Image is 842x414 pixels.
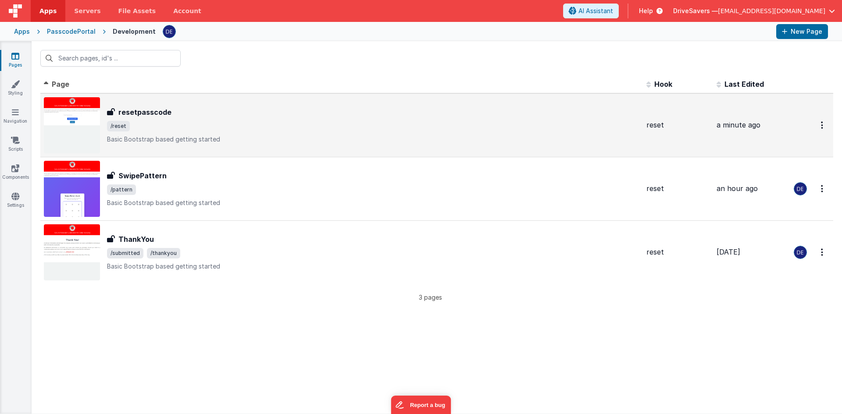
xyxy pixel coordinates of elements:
[107,135,639,144] p: Basic Bootstrap based getting started
[40,293,820,302] p: 3 pages
[717,248,740,256] span: [DATE]
[776,24,828,39] button: New Page
[118,7,156,15] span: File Assets
[794,183,806,195] img: c1374c675423fc74691aaade354d0b4b
[794,246,806,258] img: c1374c675423fc74691aaade354d0b4b
[118,107,171,117] h3: resetpasscode
[74,7,100,15] span: Servers
[639,7,653,15] span: Help
[816,180,830,198] button: Options
[816,243,830,261] button: Options
[107,248,143,258] span: /submitted
[717,120,760,129] span: a minute ago
[717,184,758,193] span: an hour ago
[47,27,96,36] div: PasscodePortal
[14,27,30,36] div: Apps
[52,80,69,88] span: Page
[391,396,451,414] iframe: Marker.io feedback button
[816,116,830,134] button: Options
[654,80,672,88] span: Hook
[118,170,167,181] h3: SwipePattern
[646,184,710,194] div: reset
[39,7,57,15] span: Apps
[107,198,639,207] p: Basic Bootstrap based getting started
[107,262,639,271] p: Basic Bootstrap based getting started
[578,7,613,15] span: AI Assistant
[646,247,710,257] div: reset
[107,121,130,131] span: /reset
[646,120,710,130] div: reset
[147,248,180,258] span: /thankyou
[40,50,181,67] input: Search pages, id's ...
[107,184,136,195] span: /pattern
[113,27,156,36] div: Development
[718,7,825,15] span: [EMAIL_ADDRESS][DOMAIN_NAME]
[118,234,154,244] h3: ThankYou
[673,7,718,15] span: DriveSavers —
[563,4,619,18] button: AI Assistant
[163,25,175,38] img: c1374c675423fc74691aaade354d0b4b
[724,80,764,88] span: Last Edited
[673,7,835,15] button: DriveSavers — [EMAIL_ADDRESS][DOMAIN_NAME]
